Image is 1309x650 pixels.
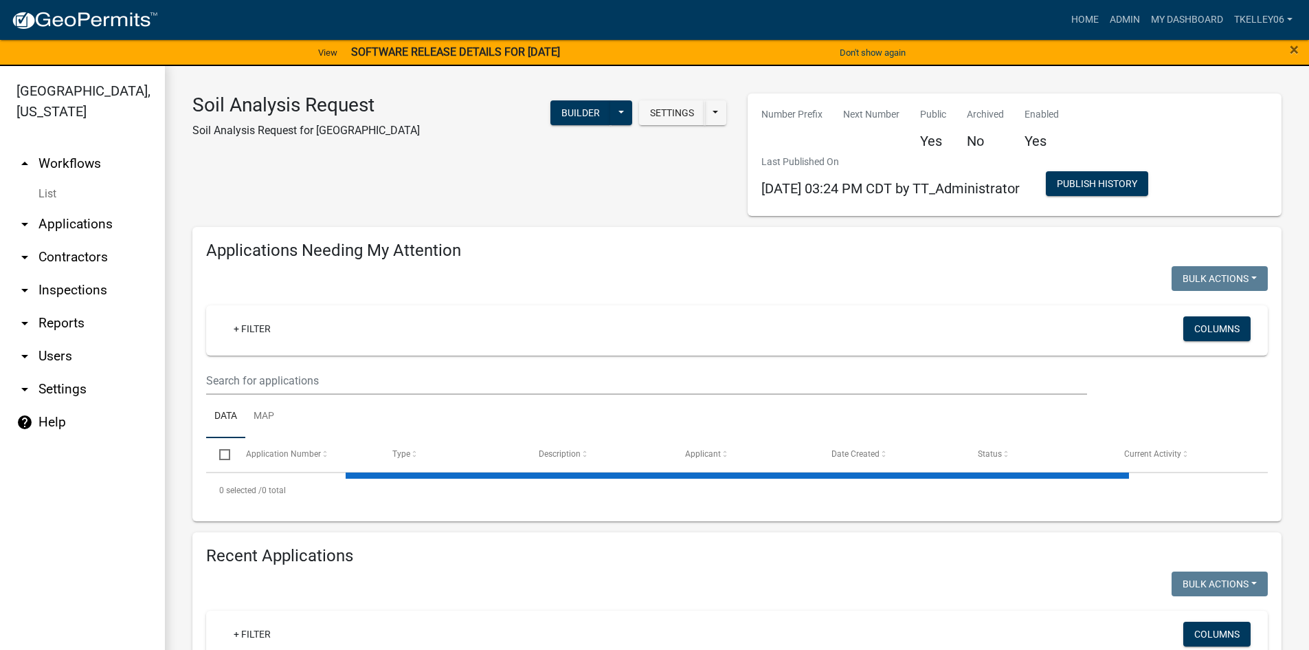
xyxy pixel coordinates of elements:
[672,438,818,471] datatable-header-cell: Applicant
[206,438,232,471] datatable-header-cell: Select
[313,41,343,64] a: View
[245,395,282,439] a: Map
[818,438,965,471] datatable-header-cell: Date Created
[379,438,525,471] datatable-header-cell: Type
[1145,7,1229,33] a: My Dashboard
[206,546,1268,566] h4: Recent Applications
[1025,107,1059,122] p: Enabled
[1124,449,1181,459] span: Current Activity
[192,122,420,139] p: Soil Analysis Request for [GEOGRAPHIC_DATA]
[16,348,33,365] i: arrow_drop_down
[1229,7,1298,33] a: Tkelley06
[761,180,1020,197] span: [DATE] 03:24 PM CDT by TT_Administrator
[967,133,1004,149] h5: No
[965,438,1111,471] datatable-header-cell: Status
[761,155,1020,169] p: Last Published On
[1183,622,1251,647] button: Columns
[920,107,946,122] p: Public
[219,486,262,495] span: 0 selected /
[223,316,282,341] a: + Filter
[967,107,1004,122] p: Archived
[1290,40,1299,59] span: ×
[920,133,946,149] h5: Yes
[16,381,33,398] i: arrow_drop_down
[206,241,1268,261] h4: Applications Needing My Attention
[232,438,379,471] datatable-header-cell: Application Number
[685,449,721,459] span: Applicant
[206,473,1268,508] div: 0 total
[351,45,560,58] strong: SOFTWARE RELEASE DETAILS FOR [DATE]
[1046,179,1148,190] wm-modal-confirm: Workflow Publish History
[16,155,33,172] i: arrow_drop_up
[16,216,33,232] i: arrow_drop_down
[1066,7,1104,33] a: Home
[843,107,899,122] p: Next Number
[206,367,1087,395] input: Search for applications
[550,100,611,125] button: Builder
[1183,316,1251,341] button: Columns
[1172,572,1268,596] button: Bulk Actions
[834,41,911,64] button: Don't show again
[192,94,420,117] h3: Soil Analysis Request
[526,438,672,471] datatable-header-cell: Description
[16,414,33,431] i: help
[16,249,33,266] i: arrow_drop_down
[1290,41,1299,58] button: Close
[16,315,33,332] i: arrow_drop_down
[16,282,33,299] i: arrow_drop_down
[761,107,823,122] p: Number Prefix
[392,449,410,459] span: Type
[978,449,1002,459] span: Status
[831,449,880,459] span: Date Created
[223,622,282,647] a: + Filter
[206,395,245,439] a: Data
[246,449,321,459] span: Application Number
[539,449,581,459] span: Description
[1172,266,1268,291] button: Bulk Actions
[639,100,705,125] button: Settings
[1025,133,1059,149] h5: Yes
[1104,7,1145,33] a: Admin
[1046,171,1148,196] button: Publish History
[1111,438,1257,471] datatable-header-cell: Current Activity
